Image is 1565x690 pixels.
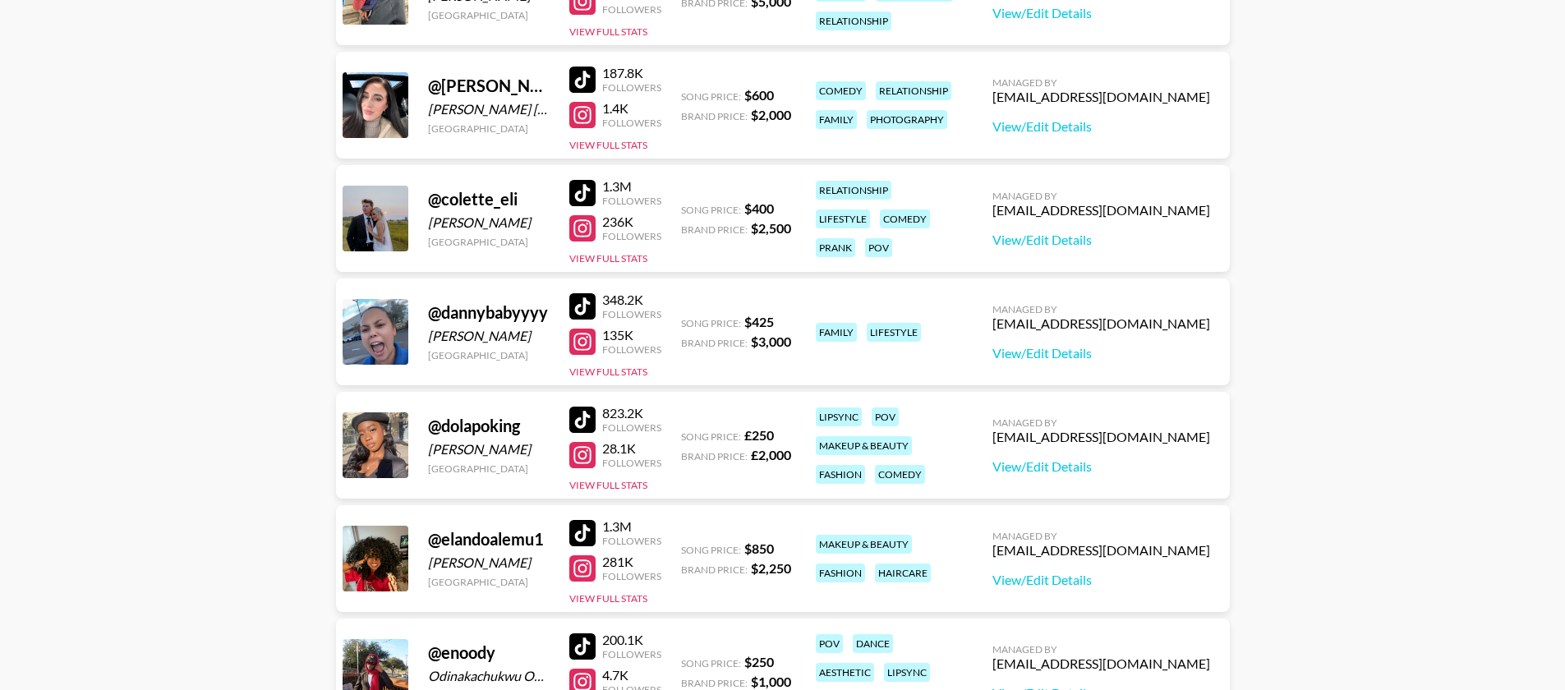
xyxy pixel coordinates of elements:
[816,323,857,342] div: family
[602,535,661,547] div: Followers
[867,323,921,342] div: lifestyle
[681,317,741,329] span: Song Price:
[992,416,1210,429] div: Managed By
[816,209,870,228] div: lifestyle
[681,110,748,122] span: Brand Price:
[884,663,930,682] div: lipsync
[428,462,550,475] div: [GEOGRAPHIC_DATA]
[681,450,748,462] span: Brand Price:
[744,314,774,329] strong: $ 425
[602,518,661,535] div: 1.3M
[992,89,1210,105] div: [EMAIL_ADDRESS][DOMAIN_NAME]
[602,100,661,117] div: 1.4K
[602,327,661,343] div: 135K
[602,178,661,195] div: 1.3M
[602,343,661,356] div: Followers
[681,337,748,349] span: Brand Price:
[867,110,947,129] div: photography
[992,655,1210,672] div: [EMAIL_ADDRESS][DOMAIN_NAME]
[681,544,741,556] span: Song Price:
[992,429,1210,445] div: [EMAIL_ADDRESS][DOMAIN_NAME]
[816,181,891,200] div: relationship
[428,416,550,436] div: @ dolapoking
[681,563,748,576] span: Brand Price:
[602,117,661,129] div: Followers
[602,457,661,469] div: Followers
[569,25,647,38] button: View Full Stats
[428,122,550,135] div: [GEOGRAPHIC_DATA]
[602,632,661,648] div: 200.1K
[428,668,550,684] div: Odinakachukwu Okwenne
[681,677,748,689] span: Brand Price:
[992,190,1210,202] div: Managed By
[602,308,661,320] div: Followers
[875,465,925,484] div: comedy
[681,204,741,216] span: Song Price:
[602,214,661,230] div: 236K
[816,436,912,455] div: makeup & beauty
[816,634,843,653] div: pov
[872,407,899,426] div: pov
[992,76,1210,89] div: Managed By
[428,441,550,458] div: [PERSON_NAME]
[428,9,550,21] div: [GEOGRAPHIC_DATA]
[602,195,661,207] div: Followers
[744,427,774,443] strong: £ 250
[681,90,741,103] span: Song Price:
[751,560,791,576] strong: $ 2,250
[744,87,774,103] strong: $ 600
[428,214,550,231] div: [PERSON_NAME]
[569,592,647,605] button: View Full Stats
[428,76,550,96] div: @ [PERSON_NAME].nickel
[428,554,550,571] div: [PERSON_NAME]
[751,220,791,236] strong: $ 2,500
[992,345,1210,361] a: View/Edit Details
[428,328,550,344] div: [PERSON_NAME]
[751,447,791,462] strong: £ 2,000
[816,535,912,554] div: makeup & beauty
[992,202,1210,218] div: [EMAIL_ADDRESS][DOMAIN_NAME]
[602,421,661,434] div: Followers
[816,110,857,129] div: family
[992,118,1210,135] a: View/Edit Details
[569,366,647,378] button: View Full Stats
[816,238,855,257] div: prank
[992,458,1210,475] a: View/Edit Details
[876,81,951,100] div: relationship
[602,405,661,421] div: 823.2K
[992,303,1210,315] div: Managed By
[992,315,1210,332] div: [EMAIL_ADDRESS][DOMAIN_NAME]
[992,530,1210,542] div: Managed By
[602,3,661,16] div: Followers
[816,81,866,100] div: comedy
[992,643,1210,655] div: Managed By
[751,107,791,122] strong: $ 2,000
[751,333,791,349] strong: $ 3,000
[992,232,1210,248] a: View/Edit Details
[751,674,791,689] strong: $ 1,000
[428,642,550,663] div: @ enoody
[602,667,661,683] div: 4.7K
[602,554,661,570] div: 281K
[865,238,892,257] div: pov
[992,542,1210,559] div: [EMAIL_ADDRESS][DOMAIN_NAME]
[853,634,893,653] div: dance
[816,563,865,582] div: fashion
[602,81,661,94] div: Followers
[569,139,647,151] button: View Full Stats
[880,209,930,228] div: comedy
[428,189,550,209] div: @ colette_eli
[681,430,741,443] span: Song Price:
[681,657,741,669] span: Song Price:
[428,101,550,117] div: [PERSON_NAME] [PERSON_NAME]
[602,440,661,457] div: 28.1K
[816,465,865,484] div: fashion
[744,540,774,556] strong: $ 850
[744,200,774,216] strong: $ 400
[816,11,891,30] div: relationship
[428,302,550,323] div: @ dannybabyyyy
[816,663,874,682] div: aesthetic
[681,223,748,236] span: Brand Price:
[428,576,550,588] div: [GEOGRAPHIC_DATA]
[992,5,1210,21] a: View/Edit Details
